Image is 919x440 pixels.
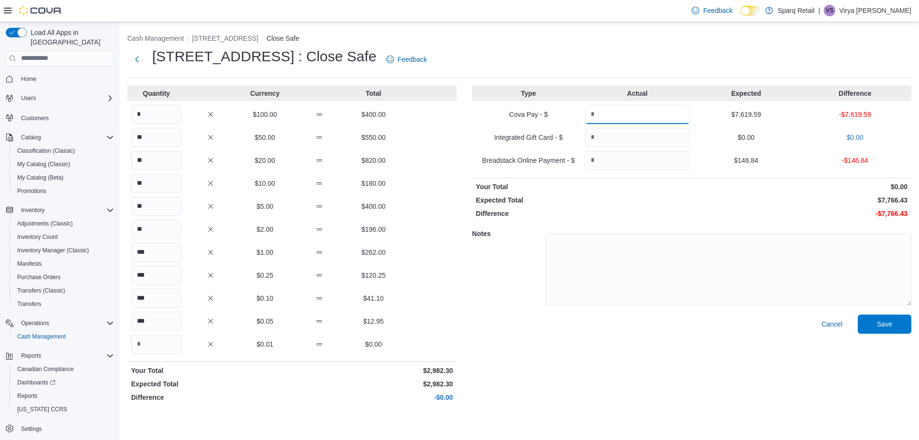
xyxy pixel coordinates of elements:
[17,233,58,241] span: Inventory Count
[13,377,114,388] span: Dashboards
[803,133,908,142] p: $0.00
[803,156,908,165] p: -$146.84
[10,284,118,297] button: Transfers (Classic)
[17,273,61,281] span: Purchase Orders
[152,47,377,66] h1: [STREET_ADDRESS] : Close Safe
[17,187,46,195] span: Promotions
[476,156,581,165] p: Breadstack Online Payment - $
[13,285,69,296] a: Transfers (Classic)
[131,220,181,239] input: Quantity
[17,204,48,216] button: Inventory
[2,422,118,436] button: Settings
[585,105,690,124] input: Quantity
[694,195,908,205] p: $7,766.43
[348,225,399,234] p: $196.00
[803,110,908,119] p: -$7,619.59
[818,5,820,16] p: |
[17,147,75,155] span: Classification (Classic)
[17,132,114,143] span: Catalog
[21,352,41,360] span: Reports
[17,365,74,373] span: Canadian Compliance
[13,331,69,342] a: Cash Management
[131,289,181,308] input: Quantity
[131,379,290,389] p: Expected Total
[13,172,114,183] span: My Catalog (Beta)
[10,297,118,311] button: Transfers
[13,331,114,342] span: Cash Management
[240,339,290,349] p: $0.01
[240,133,290,142] p: $50.00
[858,315,911,334] button: Save
[585,89,690,98] p: Actual
[17,92,40,104] button: Users
[17,247,89,254] span: Inventory Manager (Classic)
[2,316,118,330] button: Operations
[13,285,114,296] span: Transfers (Classic)
[348,179,399,188] p: $180.00
[240,179,290,188] p: $10.00
[21,114,49,122] span: Customers
[131,393,290,402] p: Difference
[2,203,118,217] button: Inventory
[13,298,45,310] a: Transfers
[127,50,146,69] button: Next
[472,224,544,243] h5: Notes
[13,231,62,243] a: Inventory Count
[348,248,399,257] p: $262.00
[131,266,181,285] input: Quantity
[17,132,45,143] button: Catalog
[21,425,42,433] span: Settings
[13,245,93,256] a: Inventory Manager (Classic)
[348,89,399,98] p: Total
[240,156,290,165] p: $20.00
[192,34,258,42] button: [STREET_ADDRESS]
[703,6,732,15] span: Feedback
[240,110,290,119] p: $100.00
[21,94,36,102] span: Users
[127,34,184,42] button: Cash Management
[10,257,118,271] button: Manifests
[694,89,798,98] p: Expected
[13,271,65,283] a: Purchase Orders
[803,89,908,98] p: Difference
[818,315,846,334] button: Cancel
[240,89,290,98] p: Currency
[17,73,40,85] a: Home
[348,271,399,280] p: $120.25
[10,144,118,158] button: Classification (Classic)
[131,128,181,147] input: Quantity
[13,158,74,170] a: My Catalog (Classic)
[821,319,842,329] span: Cancel
[131,312,181,331] input: Quantity
[694,209,908,218] p: -$7,766.43
[10,230,118,244] button: Inventory Count
[10,376,118,389] a: Dashboards
[17,220,73,227] span: Adjustments (Classic)
[17,73,114,85] span: Home
[10,403,118,416] button: [US_STATE] CCRS
[131,105,181,124] input: Quantity
[10,244,118,257] button: Inventory Manager (Classic)
[348,156,399,165] p: $820.00
[13,172,67,183] a: My Catalog (Beta)
[17,204,114,216] span: Inventory
[10,184,118,198] button: Promotions
[13,145,79,157] a: Classification (Classic)
[240,202,290,211] p: $5.00
[240,271,290,280] p: $0.25
[131,366,290,375] p: Your Total
[131,243,181,262] input: Quantity
[19,6,62,15] img: Cova
[13,404,114,415] span: Washington CCRS
[13,298,114,310] span: Transfers
[694,110,798,119] p: $7,619.59
[13,185,114,197] span: Promotions
[17,113,53,124] a: Customers
[2,111,118,124] button: Customers
[10,330,118,343] button: Cash Management
[17,333,66,340] span: Cash Management
[17,423,45,435] a: Settings
[294,393,453,402] p: -$0.00
[21,206,45,214] span: Inventory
